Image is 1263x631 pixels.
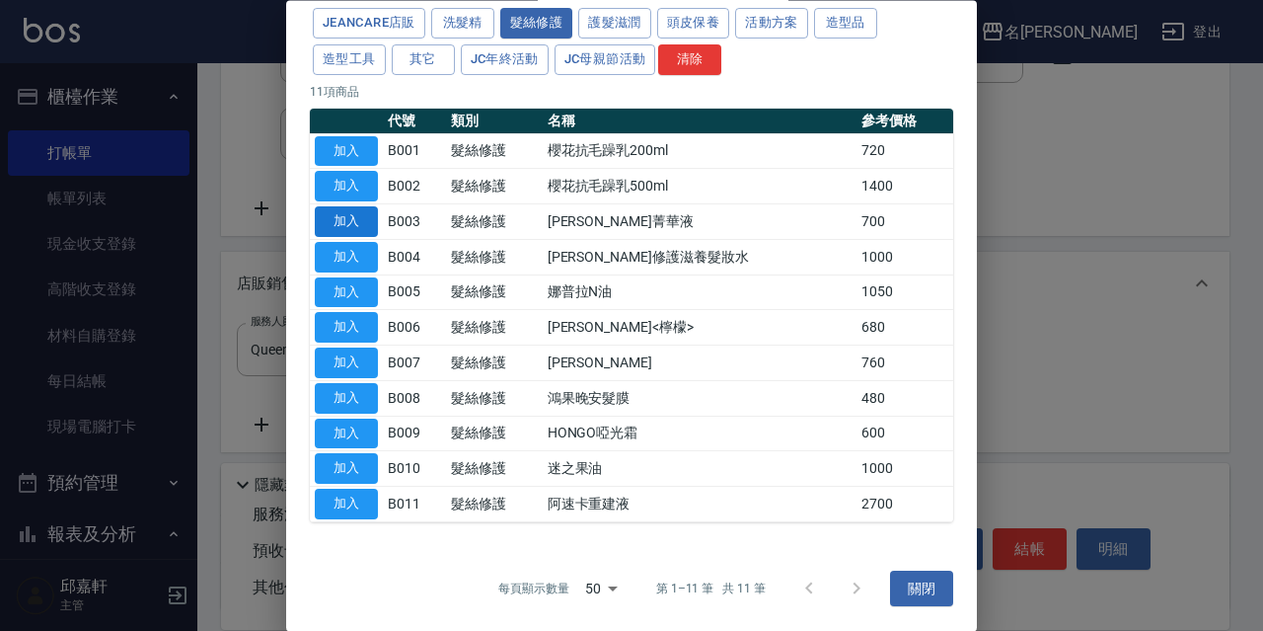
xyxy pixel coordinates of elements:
button: 加入 [315,277,378,308]
p: 11 項商品 [310,83,953,101]
td: 髮絲修護 [446,204,543,240]
td: B002 [383,169,446,204]
button: 護髮滋潤 [578,9,651,39]
td: 迷之果油 [543,451,856,487]
td: 髮絲修護 [446,381,543,417]
p: 每頁顯示數量 [498,580,569,597]
p: 第 1–11 筆 共 11 筆 [656,580,766,597]
button: 清除 [658,44,721,75]
td: 髮絲修護 [446,134,543,170]
button: 加入 [315,242,378,273]
td: 髮絲修護 [446,487,543,522]
td: B004 [383,240,446,276]
td: 櫻花抗毛躁乳200ml [543,134,856,170]
td: HONGO啞光霜 [543,417,856,452]
button: JC年終活動 [461,44,549,75]
th: 代號 [383,109,446,134]
button: JeanCare店販 [313,9,425,39]
td: 娜普拉N油 [543,276,856,311]
td: 760 [856,346,953,381]
td: 1000 [856,451,953,487]
td: [PERSON_NAME]<檸檬> [543,310,856,346]
button: 髮絲修護 [500,9,573,39]
button: 其它 [392,44,455,75]
td: 480 [856,381,953,417]
td: B006 [383,310,446,346]
button: 造型品 [814,9,877,39]
td: B003 [383,204,446,240]
td: 2700 [856,487,953,522]
button: 造型工具 [313,44,386,75]
button: JC母親節活動 [555,44,656,75]
td: 700 [856,204,953,240]
td: [PERSON_NAME] [543,346,856,381]
td: B007 [383,346,446,381]
button: 加入 [315,207,378,238]
td: 髮絲修護 [446,240,543,276]
button: 加入 [315,313,378,344]
td: 髮絲修護 [446,276,543,311]
button: 洗髮精 [431,9,494,39]
button: 頭皮保養 [657,9,730,39]
td: 1400 [856,169,953,204]
td: 髮絲修護 [446,310,543,346]
td: 720 [856,134,953,170]
td: B009 [383,417,446,452]
button: 加入 [315,490,378,520]
td: 1050 [856,276,953,311]
td: 髮絲修護 [446,169,543,204]
td: 阿速卡重建液 [543,487,856,522]
td: B010 [383,451,446,487]
button: 加入 [315,349,378,379]
td: 櫻花抗毛躁乳500ml [543,169,856,204]
td: B005 [383,276,446,311]
th: 名稱 [543,109,856,134]
td: B008 [383,381,446,417]
button: 加入 [315,383,378,414]
td: 680 [856,310,953,346]
td: 鴻果晚安髮膜 [543,381,856,417]
button: 加入 [315,454,378,485]
button: 關閉 [890,571,953,607]
td: 髮絲修護 [446,346,543,381]
button: 加入 [315,419,378,449]
td: 髮絲修護 [446,417,543,452]
td: [PERSON_NAME]修護滋養髮妝水 [543,240,856,276]
td: [PERSON_NAME]菁華液 [543,204,856,240]
td: 1000 [856,240,953,276]
div: 50 [577,562,625,615]
td: B011 [383,487,446,522]
td: 髮絲修護 [446,451,543,487]
button: 活動方案 [735,9,808,39]
th: 類別 [446,109,543,134]
button: 加入 [315,172,378,202]
button: 加入 [315,136,378,167]
td: 600 [856,417,953,452]
th: 參考價格 [856,109,953,134]
td: B001 [383,134,446,170]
